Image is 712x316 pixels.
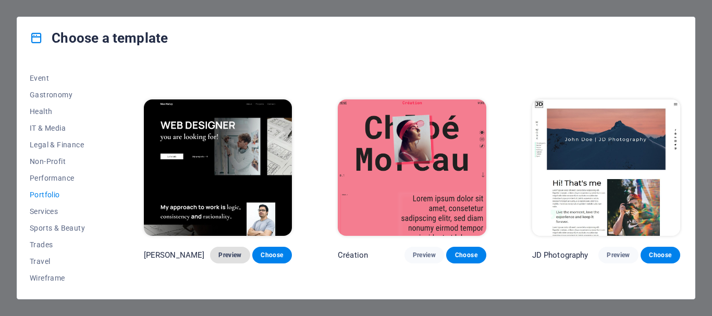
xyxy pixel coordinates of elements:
span: Trades [30,241,98,249]
span: Preview [413,251,436,259]
span: IT & Media [30,124,98,132]
button: Services [30,203,98,220]
span: Wireframe [30,274,98,282]
button: Preview [210,247,250,263]
button: Choose [641,247,680,263]
button: Wireframe [30,270,98,286]
button: Trades [30,236,98,253]
button: Travel [30,253,98,270]
button: Preview [598,247,638,263]
p: [PERSON_NAME] [144,250,205,260]
button: Health [30,103,98,120]
h4: Choose a template [30,30,168,46]
button: Sports & Beauty [30,220,98,236]
span: Choose [261,251,284,259]
span: Gastronomy [30,91,98,99]
img: JD Photography [532,99,680,236]
button: Event [30,70,98,86]
button: Choose [446,247,486,263]
span: Travel [30,257,98,266]
button: Non-Profit [30,153,98,170]
img: Max Hatzy [144,99,292,236]
span: Choose [455,251,477,259]
span: Legal & Finance [30,141,98,149]
span: Preview [607,251,630,259]
span: Services [30,207,98,216]
span: Non-Profit [30,157,98,166]
img: Création [338,99,486,236]
button: Legal & Finance [30,136,98,153]
span: Health [30,107,98,116]
button: IT & Media [30,120,98,136]
span: Performance [30,174,98,182]
span: Preview [218,251,241,259]
span: Event [30,74,98,82]
span: Choose [649,251,672,259]
span: Sports & Beauty [30,224,98,232]
button: Performance [30,170,98,186]
button: Gastronomy [30,86,98,103]
button: Preview [404,247,444,263]
button: Portfolio [30,186,98,203]
p: Création [338,250,368,260]
button: Choose [252,247,292,263]
p: JD Photography [532,250,588,260]
span: Portfolio [30,191,98,199]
